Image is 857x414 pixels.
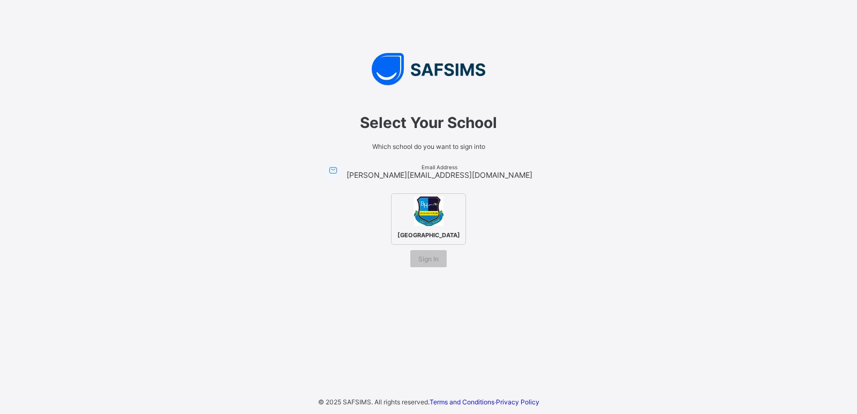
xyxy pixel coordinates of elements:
span: Sign In [418,255,439,263]
span: Email Address [347,164,532,170]
span: Select Your School [279,114,578,132]
span: [PERSON_NAME][EMAIL_ADDRESS][DOMAIN_NAME] [347,170,532,179]
a: Terms and Conditions [430,398,494,406]
img: SAFSIMS Logo [268,53,589,85]
a: Privacy Policy [496,398,539,406]
span: © 2025 SAFSIMS. All rights reserved. [318,398,430,406]
span: [GEOGRAPHIC_DATA] [395,229,463,242]
span: · [430,398,539,406]
span: Which school do you want to sign into [279,142,578,150]
img: Brooke House Nursery and Primary School [414,197,443,226]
